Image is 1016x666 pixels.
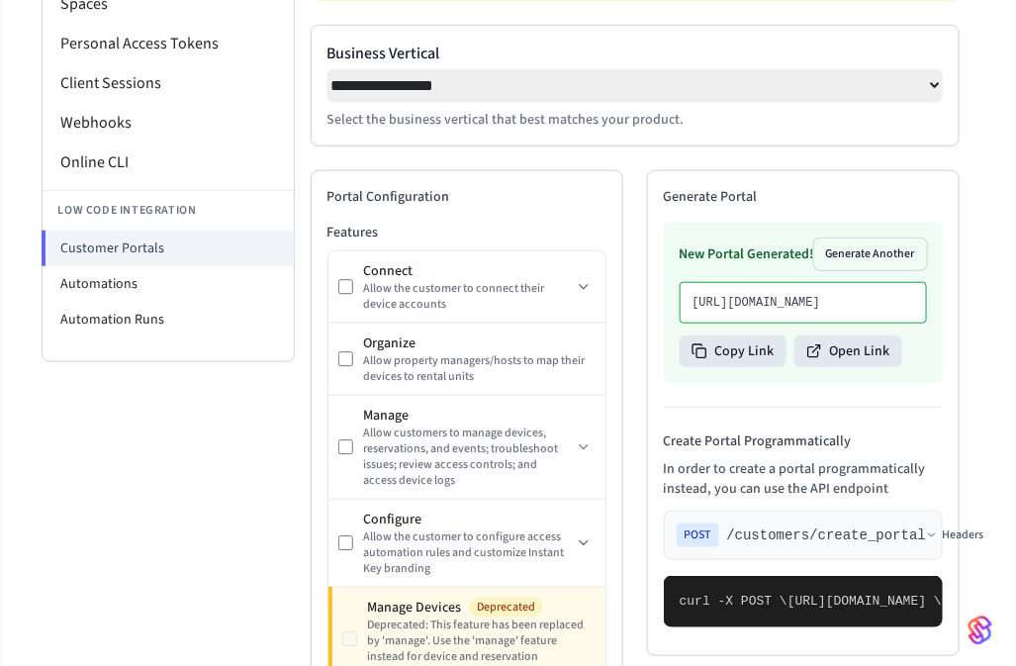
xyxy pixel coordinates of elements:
label: Business Vertical [327,42,943,65]
button: Open Link [794,335,902,367]
span: /customers/create_portal [727,525,927,545]
button: Generate Another [814,238,927,270]
span: POST [677,523,719,547]
span: curl -X POST \ [680,594,787,609]
li: Online CLI [43,143,294,182]
button: Headers [926,527,983,543]
div: Manage Devices [367,598,595,618]
div: Allow the customer to configure access automation rules and customize Instant Key branding [363,529,571,577]
div: Configure [363,510,571,529]
h3: Features [327,223,606,242]
h2: Generate Portal [664,187,943,207]
li: Customer Portals [42,231,294,266]
li: Low Code Integration [43,190,294,231]
div: Allow customers to manage devices, reservations, and events; troubleshoot issues; review access c... [363,426,571,489]
h2: Portal Configuration [327,187,606,207]
p: In order to create a portal programmatically instead, you can use the API endpoint [664,459,943,499]
li: Webhooks [43,103,294,143]
span: [URL][DOMAIN_NAME] \ [787,594,942,609]
li: Automation Runs [43,302,294,337]
li: Client Sessions [43,63,294,103]
p: Select the business vertical that best matches your product. [327,110,943,130]
h3: New Portal Generated! [680,244,814,264]
div: Allow the customer to connect their device accounts [363,281,571,313]
li: Personal Access Tokens [43,24,294,63]
button: Copy Link [680,335,786,367]
div: Organize [363,333,595,353]
img: SeamLogoGradient.69752ec5.svg [969,615,992,646]
div: Connect [363,261,571,281]
div: Manage [363,406,571,426]
li: Automations [43,266,294,302]
div: Allow property managers/hosts to map their devices to rental units [363,353,595,385]
p: [URL][DOMAIN_NAME] [693,295,914,311]
h4: Create Portal Programmatically [664,431,943,451]
span: Deprecated [469,598,543,618]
